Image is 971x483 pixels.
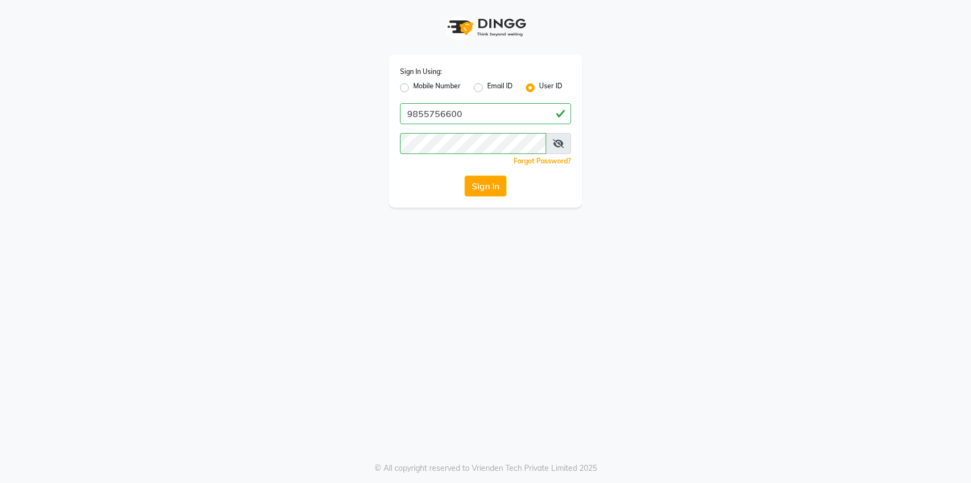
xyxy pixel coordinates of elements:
img: logo1.svg [441,11,530,44]
label: User ID [539,81,562,94]
button: Sign In [465,176,506,197]
label: Mobile Number [413,81,461,94]
label: Sign In Using: [400,67,442,77]
input: Username [400,103,571,124]
input: Username [400,133,546,154]
a: Forgot Password? [514,157,571,165]
label: Email ID [487,81,513,94]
